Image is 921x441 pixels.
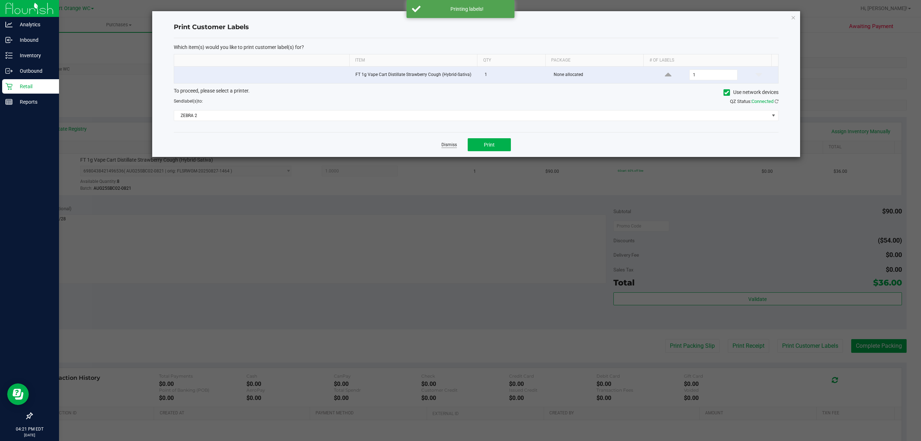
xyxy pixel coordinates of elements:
[549,67,649,83] td: None allocated
[13,98,56,106] p: Reports
[174,23,779,32] h4: Print Customer Labels
[468,138,511,151] button: Print
[349,54,477,67] th: Item
[3,432,56,438] p: [DATE]
[13,67,56,75] p: Outbound
[3,426,56,432] p: 04:21 PM EDT
[13,36,56,44] p: Inbound
[425,5,509,13] div: Printing labels!
[7,383,29,405] iframe: Resource center
[13,20,56,29] p: Analytics
[752,99,773,104] span: Connected
[477,54,545,67] th: Qty
[5,98,13,105] inline-svg: Reports
[723,89,779,96] label: Use network devices
[174,99,203,104] span: Send to:
[5,67,13,75] inline-svg: Outbound
[5,21,13,28] inline-svg: Analytics
[174,111,769,121] span: ZEBRA 2
[351,67,481,83] td: FT 1g Vape Cart Distillate Strawberry Cough (Hybrid-Sativa)
[480,67,549,83] td: 1
[5,83,13,90] inline-svg: Retail
[13,51,56,60] p: Inventory
[174,44,779,50] p: Which item(s) would you like to print customer label(s) for?
[730,99,779,104] span: QZ Status:
[13,82,56,91] p: Retail
[183,99,198,104] span: label(s)
[441,142,457,148] a: Dismiss
[5,52,13,59] inline-svg: Inventory
[5,36,13,44] inline-svg: Inbound
[545,54,644,67] th: Package
[643,54,771,67] th: # of labels
[484,142,495,148] span: Print
[168,87,784,98] div: To proceed, please select a printer.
